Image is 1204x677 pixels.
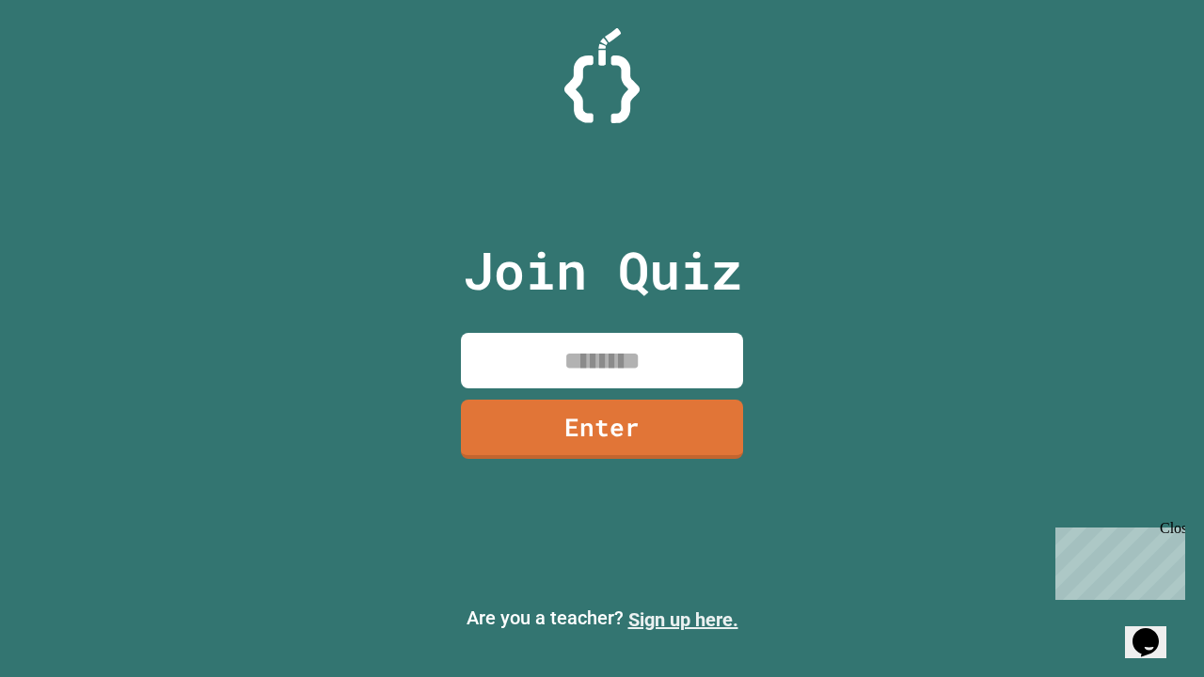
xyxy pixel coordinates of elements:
p: Are you a teacher? [15,604,1189,634]
a: Enter [461,400,743,459]
div: Chat with us now!Close [8,8,130,119]
a: Sign up here. [628,608,738,631]
iframe: chat widget [1125,602,1185,658]
iframe: chat widget [1048,520,1185,600]
img: Logo.svg [564,28,640,123]
p: Join Quiz [463,231,742,309]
